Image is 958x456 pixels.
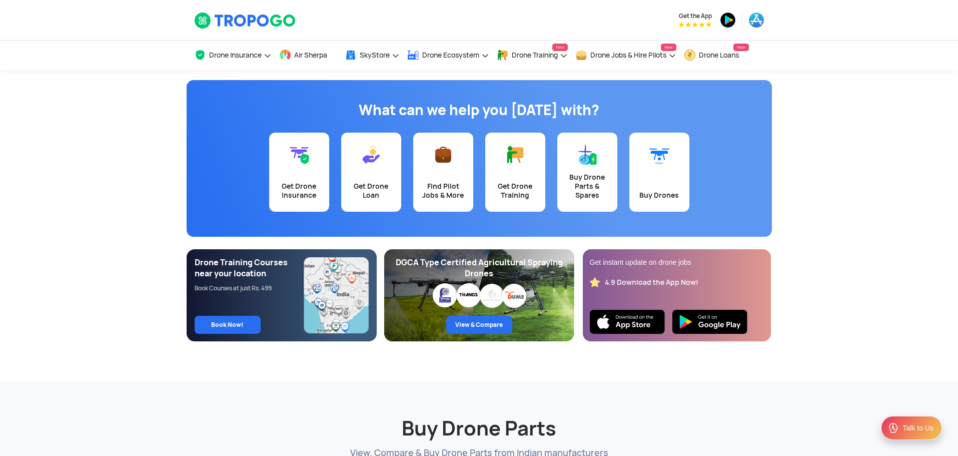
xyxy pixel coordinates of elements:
img: App Raking [679,22,711,27]
img: star_rating [590,277,600,287]
div: DGCA Type Certified Agricultural Spraying Drones [392,257,566,279]
a: Drone TrainingNew [497,41,568,70]
span: SkyStore [360,51,390,59]
a: Get Drone Training [485,133,545,212]
a: Get Drone Insurance [269,133,329,212]
div: Drone Training Courses near your location [195,257,304,279]
span: New [733,44,748,51]
img: Ios [590,310,665,334]
img: TropoGo Logo [194,12,297,29]
a: Find Pilot Jobs & More [413,133,473,212]
img: appstore [748,12,764,28]
div: Buy Drones [635,191,683,200]
a: Drone Insurance [194,41,272,70]
div: Get Drone Training [491,182,539,200]
a: Get Drone Loan [341,133,401,212]
img: Playstore [672,310,747,334]
img: Buy Drone Parts & Spares [577,145,597,165]
div: Find Pilot Jobs & More [419,182,467,200]
a: Drone LoansNew [684,41,749,70]
a: Drone Jobs & Hire PilotsNew [575,41,676,70]
div: Talk to Us [903,423,933,433]
a: Buy Drones [629,133,689,212]
img: Get Drone Loan [361,145,381,165]
a: Book Now! [195,316,261,334]
div: Get Drone Loan [347,182,395,200]
span: New [661,44,676,51]
div: Get Drone Insurance [275,182,323,200]
img: Buy Drones [649,145,669,165]
span: Drone Jobs & Hire Pilots [590,51,666,59]
h1: What can we help you [DATE] with? [194,100,764,120]
div: Book Courses at just Rs. 499 [195,284,304,292]
a: Drone Ecosystem [407,41,489,70]
a: Air Sherpa [279,41,337,70]
a: SkyStore [345,41,400,70]
span: New [552,44,567,51]
img: ic_Support.svg [887,422,899,434]
div: Get instant update on drone jobs [590,257,764,267]
span: Drone Ecosystem [422,51,479,59]
div: Buy Drone Parts & Spares [563,173,611,200]
img: playstore [720,12,736,28]
span: Air Sherpa [294,51,327,59]
a: View & Compare [446,316,512,334]
span: Drone Insurance [209,51,262,59]
span: Drone Training [512,51,558,59]
img: Find Pilot Jobs & More [433,145,453,165]
img: Get Drone Insurance [289,145,309,165]
div: 4.9 Download the App Now! [605,278,698,287]
a: Buy Drone Parts & Spares [557,133,617,212]
span: Get the App [679,12,712,20]
span: Drone Loans [699,51,739,59]
img: Get Drone Training [505,145,525,165]
h2: Buy Drone Parts [194,391,764,441]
